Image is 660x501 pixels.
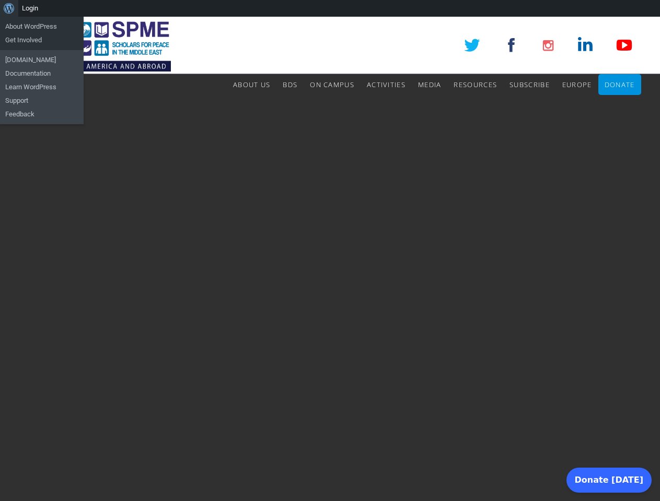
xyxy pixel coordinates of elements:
[510,80,550,89] span: Subscribe
[510,74,550,95] a: Subscribe
[233,74,270,95] a: About Us
[562,80,592,89] span: Europe
[283,74,297,95] a: BDS
[233,80,270,89] span: About Us
[605,74,635,95] a: Donate
[367,80,406,89] span: Activities
[310,74,354,95] a: On Campus
[283,80,297,89] span: BDS
[418,80,442,89] span: Media
[454,80,497,89] span: Resources
[310,80,354,89] span: On Campus
[367,74,406,95] a: Activities
[454,74,497,95] a: Resources
[562,74,592,95] a: Europe
[19,17,171,74] img: SPME
[418,74,442,95] a: Media
[605,80,635,89] span: Donate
